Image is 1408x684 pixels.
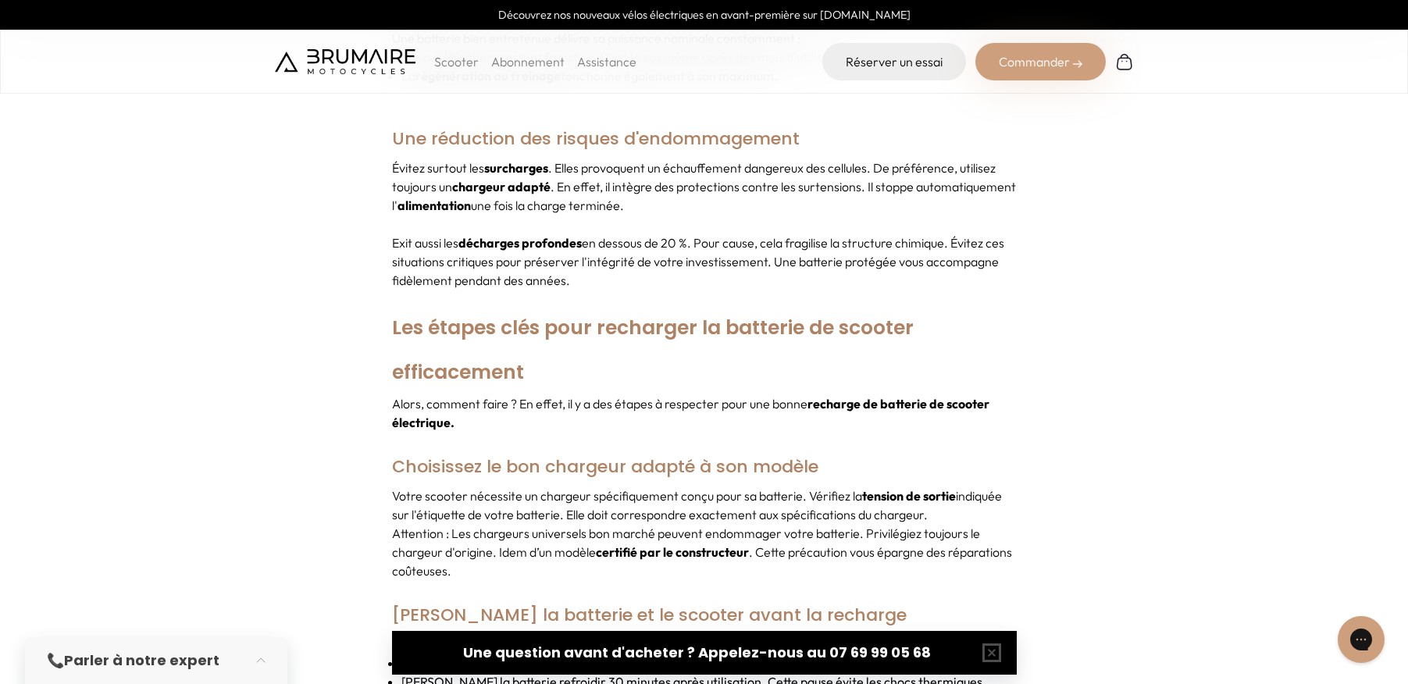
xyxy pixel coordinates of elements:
h3: [PERSON_NAME] la batterie et le scooter avant la recharge [392,596,1017,635]
strong: certifié par le constructeur [596,544,749,560]
img: Panier [1115,52,1134,71]
strong: surcharges [484,160,548,176]
a: Assistance [577,54,636,69]
a: Abonnement [491,54,565,69]
iframe: Gorgias live chat messenger [1330,611,1392,668]
strong: décharges profondes [458,235,582,251]
img: Brumaire Motocycles [275,49,415,74]
strong: alimentation [397,198,471,213]
h2: Les étapes clés pour recharger la batterie de scooter efficacement [392,305,1017,394]
div: Commander [975,43,1106,80]
img: right-arrow-2.png [1073,59,1082,69]
p: Scooter [434,52,479,71]
p: Exit aussi les en dessous de 20 %. Pour cause, cela fragilise la structure chimique. Évitez ces s... [392,233,1017,290]
p: Attention : Les chargeurs universels bon marché peuvent endommager votre batterie. Privilégiez to... [392,524,1017,580]
strong: chargeur adapté [452,179,551,194]
p: Évitez surtout les . Elles provoquent un échauffement dangereux des cellules. De préférence, util... [392,159,1017,215]
h3: Une réduction des risques d'endommagement [392,119,1017,159]
a: Réserver un essai [822,43,966,80]
strong: recharge de batterie de scooter électrique. [392,396,989,430]
p: Votre scooter nécessite un chargeur spécifiquement conçu pour sa batterie. Vérifiez la indiquée s... [392,486,1017,524]
p: Alors, comment faire ? En effet, il y a des étapes à respecter pour une bonne [392,394,1017,432]
strong: tension de sortie [862,488,956,504]
h3: Choisissez le bon chargeur adapté à son modèle [392,447,1017,486]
